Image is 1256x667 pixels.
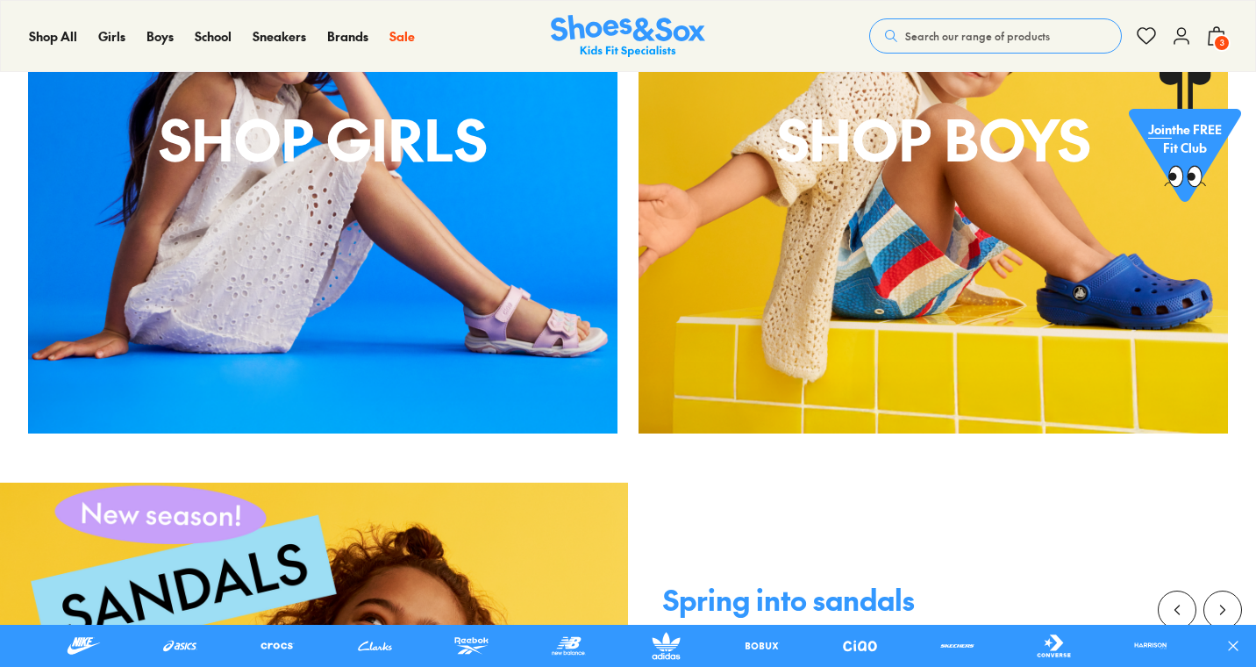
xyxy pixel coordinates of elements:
span: Girls [98,27,125,45]
span: Join [1148,120,1172,138]
img: SNS_Logo_Responsive.svg [551,15,705,58]
span: Boys [146,27,174,45]
p: Shop Girls [28,97,617,181]
span: Sale [389,27,415,45]
span: Sneakers [253,27,306,45]
span: School [195,27,232,45]
div: Spring into sandals [663,585,1067,613]
a: School [195,27,232,46]
a: Brands [327,27,368,46]
button: Search our range of products [869,18,1122,54]
span: Search our range of products [905,28,1050,44]
p: shop boys [639,97,1228,181]
iframe: Gorgias live chat messenger [18,549,88,614]
span: 3 [1213,34,1231,52]
a: Sneakers [253,27,306,46]
span: Brands [327,27,368,45]
a: Shop All [29,27,77,46]
span: Shop All [29,27,77,45]
a: Boys [146,27,174,46]
p: the FREE Fit Club [1129,106,1241,171]
a: Sale [389,27,415,46]
button: 3 [1206,17,1227,55]
a: Shoes & Sox [551,15,705,58]
a: Jointhe FREE Fit Club [1129,71,1241,212]
a: Girls [98,27,125,46]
